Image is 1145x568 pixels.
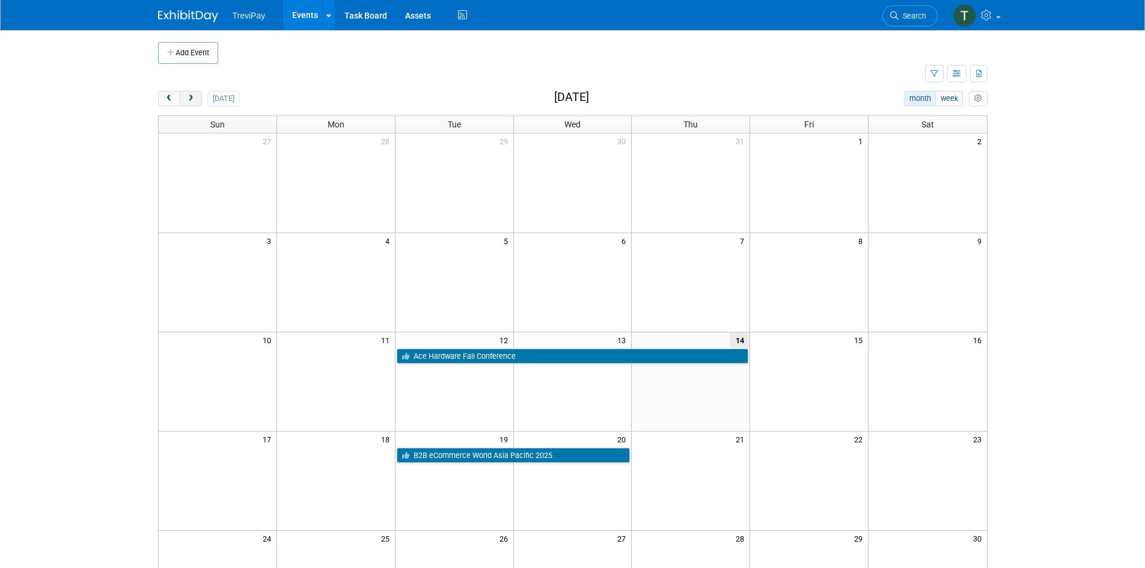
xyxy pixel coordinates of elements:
[261,531,276,546] span: 24
[853,332,868,347] span: 15
[972,531,987,546] span: 30
[380,332,395,347] span: 11
[207,91,239,106] button: [DATE]
[734,432,750,447] span: 21
[554,91,589,104] h2: [DATE]
[158,42,218,64] button: Add Event
[261,332,276,347] span: 10
[158,10,218,22] img: ExhibitDay
[739,233,750,248] span: 7
[853,531,868,546] span: 29
[974,95,982,103] i: Personalize Calendar
[448,120,461,129] span: Tue
[899,11,926,20] span: Search
[233,11,266,20] span: TreviPay
[882,5,938,26] a: Search
[158,91,180,106] button: prev
[564,120,581,129] span: Wed
[261,133,276,148] span: 27
[266,233,276,248] span: 3
[921,120,934,129] span: Sat
[969,91,987,106] button: myCustomButton
[261,432,276,447] span: 17
[180,91,202,106] button: next
[935,91,963,106] button: week
[857,133,868,148] span: 1
[620,233,631,248] span: 6
[976,133,987,148] span: 2
[384,233,395,248] span: 4
[804,120,814,129] span: Fri
[498,133,513,148] span: 29
[328,120,344,129] span: Mon
[616,332,631,347] span: 13
[210,120,225,129] span: Sun
[616,531,631,546] span: 27
[380,432,395,447] span: 18
[683,120,698,129] span: Thu
[380,531,395,546] span: 25
[730,332,750,347] span: 14
[498,531,513,546] span: 26
[616,432,631,447] span: 20
[857,233,868,248] span: 8
[734,133,750,148] span: 31
[972,432,987,447] span: 23
[397,349,749,364] a: Ace Hardware Fall Conference
[502,233,513,248] span: 5
[498,332,513,347] span: 12
[953,4,976,27] img: Tara DePaepe
[380,133,395,148] span: 28
[972,332,987,347] span: 16
[498,432,513,447] span: 19
[976,233,987,248] span: 9
[904,91,936,106] button: month
[397,448,631,463] a: B2B eCommerce World Asia Pacific 2025
[734,531,750,546] span: 28
[853,432,868,447] span: 22
[616,133,631,148] span: 30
